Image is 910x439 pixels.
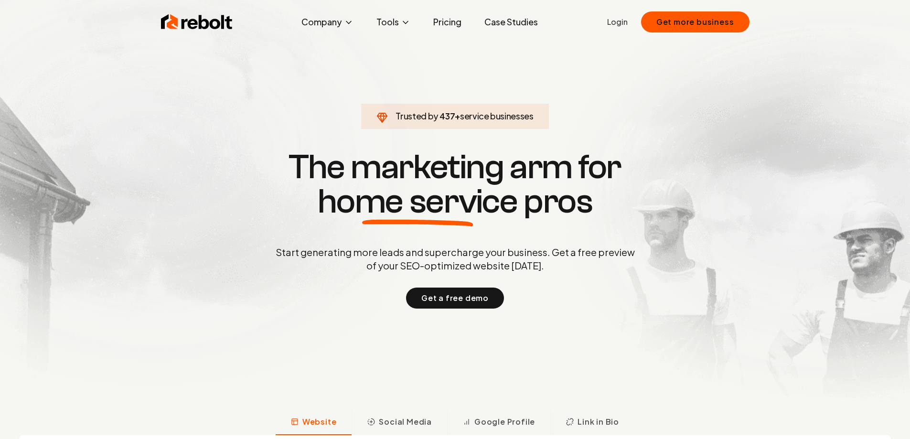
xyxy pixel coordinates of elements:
span: + [455,110,460,121]
h1: The marketing arm for pros [226,150,685,219]
p: Start generating more leads and supercharge your business. Get a free preview of your SEO-optimiz... [274,246,637,272]
a: Login [607,16,628,28]
button: Website [276,410,352,435]
button: Link in Bio [550,410,634,435]
span: Google Profile [474,416,535,428]
span: service businesses [460,110,534,121]
span: home service [318,184,518,219]
button: Google Profile [447,410,550,435]
img: Rebolt Logo [161,12,233,32]
button: Tools [369,12,418,32]
a: Case Studies [477,12,546,32]
button: Company [294,12,361,32]
span: Website [302,416,337,428]
button: Social Media [352,410,447,435]
a: Pricing [426,12,469,32]
button: Get more business [641,11,749,32]
span: 437 [439,109,455,123]
button: Get a free demo [406,288,504,309]
span: Trusted by [396,110,438,121]
span: Link in Bio [578,416,619,428]
span: Social Media [379,416,432,428]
